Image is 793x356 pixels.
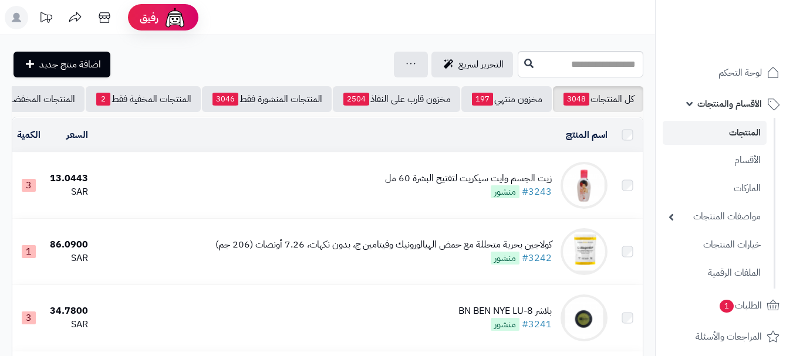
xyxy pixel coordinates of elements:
[39,57,101,72] span: اضافة منتج جديد
[385,172,552,185] div: زيت الجسم وايت سيكريت لتفتيح البشرة 60 مل
[491,318,519,331] span: منشور
[50,172,88,185] div: 13.0443
[458,57,504,72] span: التحرير لسريع
[663,260,767,286] a: الملفات الرقمية
[50,304,88,318] div: 34.7800
[663,121,767,145] a: المنتجات
[522,185,552,199] a: #3243
[333,86,460,112] a: مخزون قارب على النفاذ2504
[718,65,762,81] span: لوحة التحكم
[458,304,552,318] div: بلاشر BN BEN NYE LU-8
[212,93,238,106] span: 3046
[561,294,608,341] img: بلاشر BN BEN NYE LU-8
[491,252,519,265] span: منشور
[461,86,552,112] a: مخزون منتهي197
[663,323,786,351] a: المراجعات والأسئلة
[86,86,201,112] a: المنتجات المخفية فقط2
[50,318,88,331] div: SAR
[202,86,332,112] a: المنتجات المنشورة فقط3046
[140,11,158,25] span: رفيق
[50,238,88,252] div: 86.0900
[566,128,608,142] a: اسم المنتج
[696,328,762,345] span: المراجعات والأسئلة
[50,185,88,199] div: SAR
[96,93,110,106] span: 2
[663,291,786,320] a: الطلبات1
[472,93,493,106] span: 197
[215,238,552,252] div: كولاجين بحرية متحللة مع حمض الهيالورونيك وفيتامين ج، بدون نكهات، 7.26 أونصات (206 جم)
[561,162,608,209] img: زيت الجسم وايت سيكريت لتفتيح البشرة 60 مل
[17,128,41,142] a: الكمية
[561,228,608,275] img: كولاجين بحرية متحللة مع حمض الهيالورونيك وفيتامين ج، بدون نكهات، 7.26 أونصات (206 جم)
[22,311,36,324] span: 3
[522,317,552,331] a: #3241
[697,96,762,112] span: الأقسام والمنتجات
[491,185,519,198] span: منشور
[522,251,552,265] a: #3242
[563,93,589,106] span: 3048
[663,232,767,257] a: خيارات المنتجات
[431,52,513,77] a: التحرير لسريع
[663,204,767,229] a: مواصفات المنتجات
[163,6,187,29] img: ai-face.png
[663,59,786,87] a: لوحة التحكم
[14,52,110,77] a: اضافة منتج جديد
[663,148,767,173] a: الأقسام
[718,297,762,314] span: الطلبات
[22,245,36,258] span: 1
[720,300,734,313] span: 1
[553,86,643,112] a: كل المنتجات3048
[31,6,60,32] a: تحديثات المنصة
[343,93,369,106] span: 2504
[66,128,88,142] a: السعر
[663,176,767,201] a: الماركات
[50,252,88,265] div: SAR
[22,179,36,192] span: 3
